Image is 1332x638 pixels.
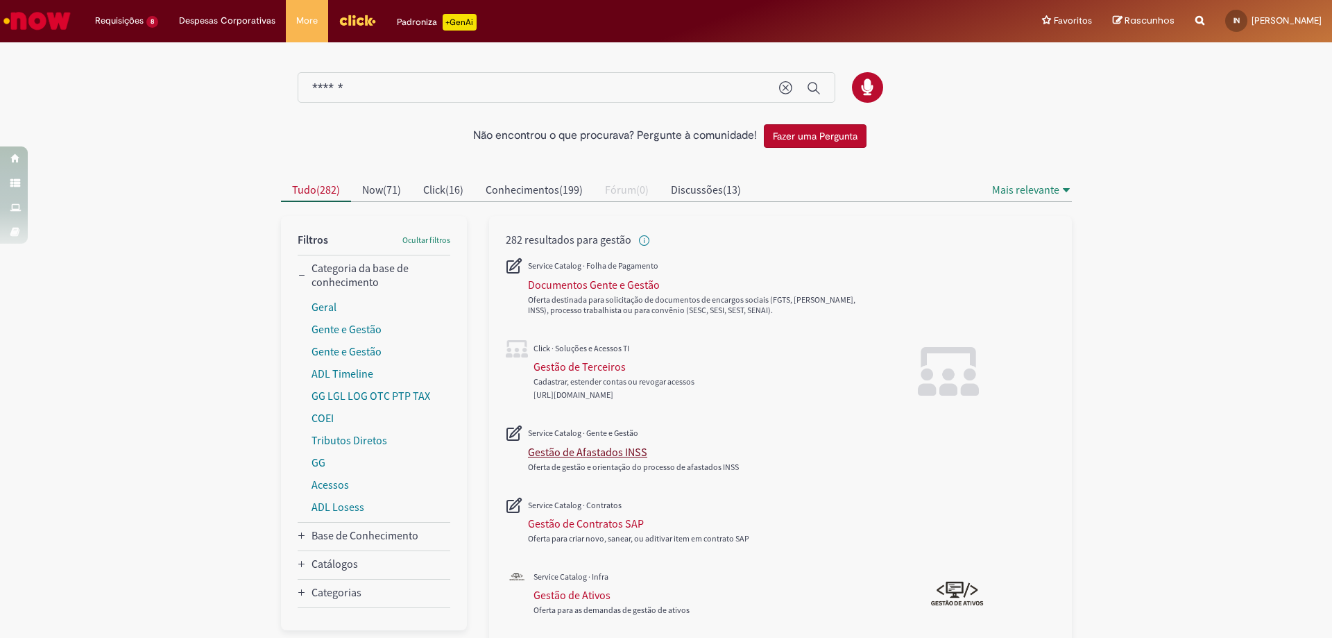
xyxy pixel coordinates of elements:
[1252,15,1322,26] span: [PERSON_NAME]
[339,10,376,31] img: click_logo_yellow_360x200.png
[1233,16,1240,25] span: IN
[397,14,477,31] div: Padroniza
[764,124,866,148] button: Fazer uma Pergunta
[1113,15,1175,28] a: Rascunhos
[146,16,158,28] span: 8
[1125,14,1175,27] span: Rascunhos
[179,14,275,28] span: Despesas Corporativas
[443,14,477,31] p: +GenAi
[296,14,318,28] span: More
[473,130,757,142] h2: Não encontrou o que procurava? Pergunte à comunidade!
[95,14,144,28] span: Requisições
[1054,14,1092,28] span: Favoritos
[1,7,73,35] img: ServiceNow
